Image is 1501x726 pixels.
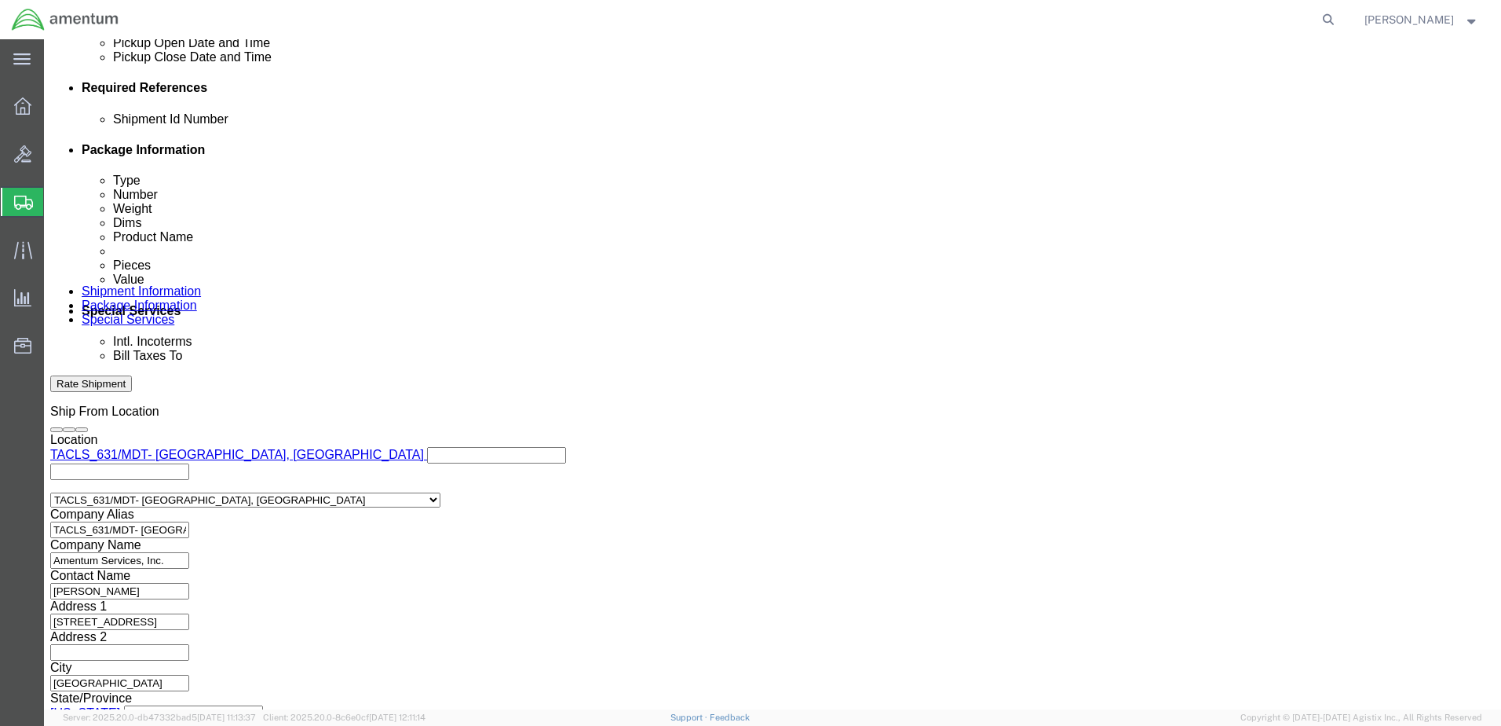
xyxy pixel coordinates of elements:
[710,713,750,722] a: Feedback
[263,713,425,722] span: Client: 2025.20.0-8c6e0cf
[369,713,425,722] span: [DATE] 12:11:14
[670,713,710,722] a: Support
[197,713,256,722] span: [DATE] 11:13:37
[1364,10,1480,29] button: [PERSON_NAME]
[44,39,1501,709] iframe: FS Legacy Container
[1240,711,1482,724] span: Copyright © [DATE]-[DATE] Agistix Inc., All Rights Reserved
[63,713,256,722] span: Server: 2025.20.0-db47332bad5
[11,8,119,31] img: logo
[1364,11,1454,28] span: Dennis McNamara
